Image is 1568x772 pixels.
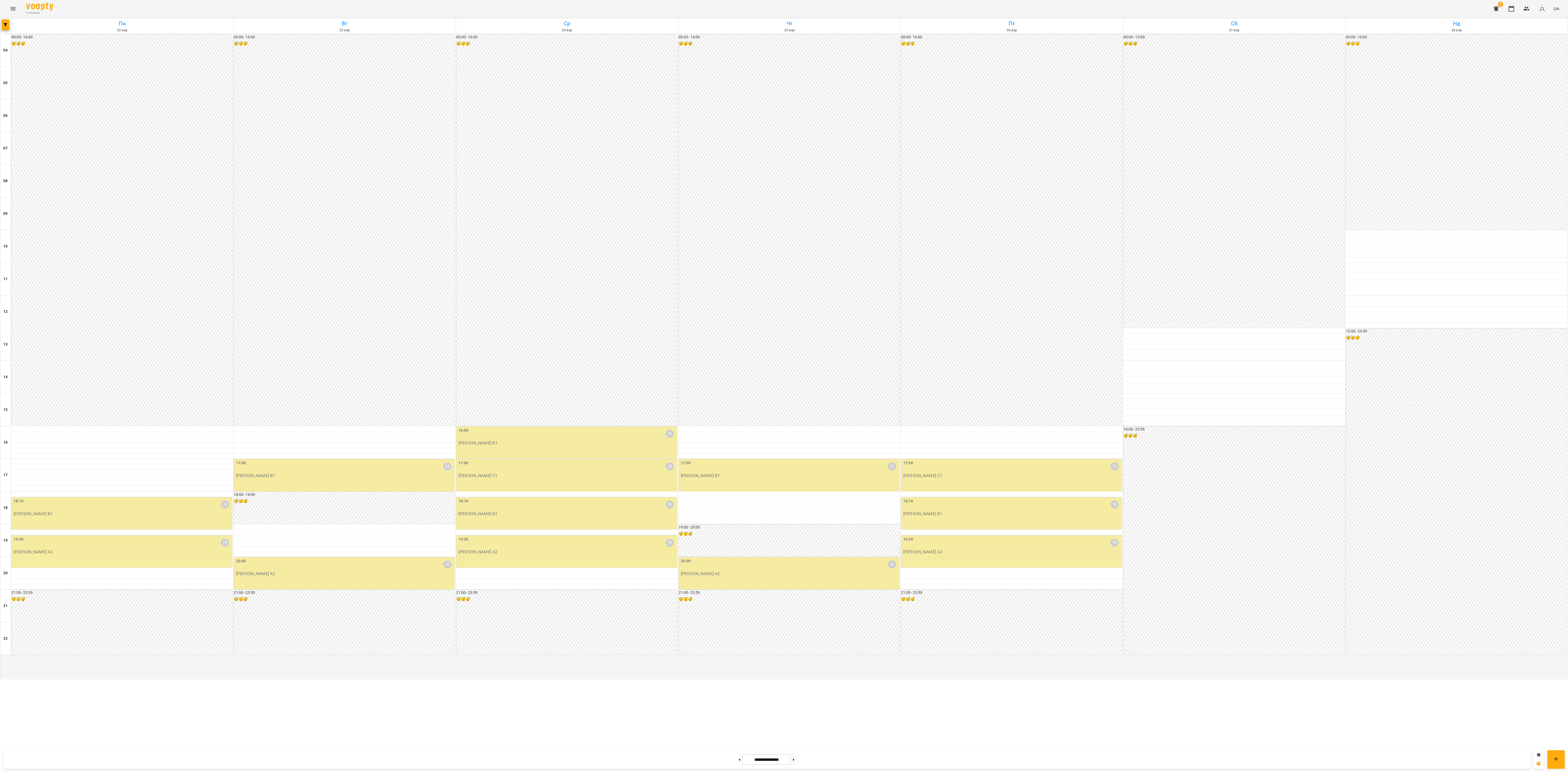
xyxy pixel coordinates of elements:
h6: Ср [457,19,677,28]
h6: 😴😴😴 [679,596,899,602]
h6: 😴😴😴 [1123,41,1344,47]
button: Menu [7,2,20,15]
label: 16:00 [458,428,468,434]
h6: 😴😴😴 [901,596,1122,602]
h6: 21:00 - 23:59 [234,590,455,596]
h6: Чт [679,19,900,28]
h6: 22 [3,636,8,642]
h6: 00:00 - 13:00 [1123,34,1344,40]
h6: 11 [3,276,8,282]
h6: 21 [3,603,8,609]
h6: 😴😴😴 [234,596,455,602]
h6: 😴😴😴 [901,41,1122,47]
h6: 09 [3,211,8,217]
div: Ксенія Волєва [443,560,451,569]
h6: 21:00 - 23:59 [679,590,899,596]
p: [PERSON_NAME] В1 [14,511,53,516]
div: Ксенія Волєва [666,539,674,547]
p: [PERSON_NAME] А2 [681,571,720,576]
h6: 16 [3,440,8,445]
h6: 21:00 - 23:59 [456,590,677,596]
h6: 😴😴😴 [456,596,677,602]
div: Ксенія Волєва [1110,501,1119,509]
h6: 04 [3,47,8,53]
h6: 20 [3,570,8,576]
h6: 05 [3,80,8,86]
h6: 😴😴😴 [679,531,899,537]
h6: Пт [902,19,1122,28]
label: 17:00 [236,460,246,466]
h6: 17 [3,472,8,478]
label: 19:20 [903,536,913,542]
h6: 00:00 - 16:00 [679,34,899,40]
h6: 15 [3,407,8,413]
img: Voopty Logo [26,3,53,11]
label: 18:10 [14,498,24,504]
h6: 😴😴😴 [234,498,455,504]
h6: 06 [3,113,8,119]
label: 18:10 [903,498,913,504]
h6: 08 [3,178,8,184]
div: Ксенія Волєва [888,560,896,569]
p: [PERSON_NAME] В1 [458,441,498,445]
h6: 16:00 - 23:59 [1123,426,1344,432]
div: Ксенія Волєва [666,430,674,438]
h6: 07 [3,145,8,151]
h6: 😴😴😴 [1346,335,1567,341]
p: [PERSON_NAME] В1 [458,511,498,516]
p: [PERSON_NAME] В1 [903,511,942,516]
span: For Business [26,11,53,15]
p: [PERSON_NAME] А2 [14,550,53,554]
label: 20:00 [681,558,691,564]
h6: 13:00 - 23:59 [1346,328,1567,334]
h6: 😴😴😴 [1346,41,1567,47]
h6: 😴😴😴 [456,41,677,47]
img: avatar_s.png [1538,5,1546,13]
label: 17:00 [903,460,913,466]
label: 19:20 [14,536,24,542]
div: Ксенія Волєва [443,462,451,471]
h6: 18:00 - 19:00 [234,492,455,498]
p: [PERSON_NAME] А2 [903,550,942,554]
label: 18:10 [458,498,468,504]
p: [PERSON_NAME] А2 [458,550,498,554]
p: [PERSON_NAME] С1 [903,473,942,478]
label: 20:00 [236,558,246,564]
div: Ксенія Волєва [888,462,896,471]
h6: 25 вер [679,28,900,33]
h6: 😴😴😴 [11,41,232,47]
h6: 24 вер [457,28,677,33]
h6: 27 вер [1124,28,1345,33]
h6: 12 [3,309,8,315]
h6: 00:00 - 16:00 [11,34,232,40]
h6: 14 [3,374,8,380]
h6: 23 вер [234,28,455,33]
div: Ксенія Волєва [221,501,229,509]
h6: 28 вер [1346,28,1567,33]
h6: Вт [234,19,455,28]
p: [PERSON_NAME] В1 [236,473,275,478]
h6: 19 [3,538,8,544]
h6: 13 [3,341,8,347]
label: 19:20 [458,536,468,542]
span: UA [1554,6,1559,11]
div: Ксенія Волєва [666,462,674,471]
h6: 00:00 - 16:00 [456,34,677,40]
h6: 00:00 - 10:00 [1346,34,1567,40]
p: [PERSON_NAME] А2 [236,571,275,576]
h6: 😴😴😴 [1123,433,1344,439]
h6: 10 [3,243,8,249]
h6: 21:00 - 23:59 [901,590,1122,596]
h6: 00:00 - 16:00 [901,34,1122,40]
h6: Нд [1346,19,1567,28]
h6: 18 [3,505,8,511]
h6: Пн [12,19,232,28]
h6: 22 вер [12,28,232,33]
label: 17:00 [458,460,468,466]
p: [PERSON_NAME] В1 [681,473,720,478]
div: Ксенія Волєва [666,501,674,509]
div: Ксенія Волєва [1110,462,1119,471]
h6: Сб [1124,19,1345,28]
div: Ксенія Волєва [1110,539,1119,547]
h6: 00:00 - 16:00 [234,34,455,40]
